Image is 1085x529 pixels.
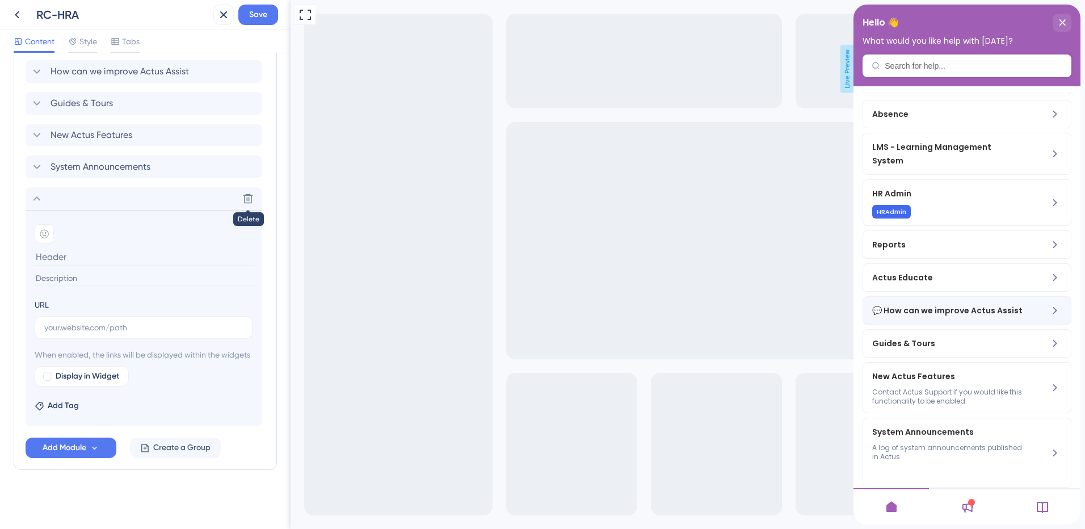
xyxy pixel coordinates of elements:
div: Guides & Tours [19,332,170,346]
span: HR Admin [19,182,152,196]
div: How can we improve Actus Assist [26,60,265,83]
div: New Actus Features [19,365,170,401]
div: System Announcements [19,421,170,476]
div: LMS - Learning Management System [19,136,170,163]
button: Add Tag [35,399,79,413]
span: Announcement [19,465,67,474]
button: Save [238,5,278,25]
div: 3 [79,5,82,14]
span: Guides & Tours [19,332,152,346]
input: Search for help... [31,57,209,66]
input: your.website.com/path [44,321,243,334]
div: Absence [19,103,170,116]
span: Reports [19,233,152,247]
span: Guides & Tours [51,96,113,110]
div: Reports [19,233,170,247]
span: How can we improve Actus Assist [51,65,189,78]
div: close resource center [200,9,218,27]
div: How can we improve Actus Assist [19,299,170,313]
span: Content [25,35,54,48]
div: Actus Educate [19,266,170,280]
span: Save [249,8,267,22]
span: A log of system announcements published in Actus [19,439,170,457]
span: When enabled, the links will be displayed within the widgets [35,348,253,362]
div: HR Admin [19,182,170,214]
button: Create a Group [130,438,221,458]
span: System Announcements [19,421,152,434]
div: URL [35,298,49,312]
span: What would you like help with [DATE]? [9,32,159,41]
div: RC-HRA [36,7,209,23]
span: Add Module [43,441,86,455]
span: Style [79,35,97,48]
input: Header [35,248,255,266]
span: Tabs [122,35,140,48]
span: Actus Assist [24,2,72,16]
div: New Actus Features [26,124,265,146]
input: Description [35,271,255,286]
span: Display in Widget [56,370,119,383]
span: Add Tag [48,399,79,413]
span: 💬 How can we improve Actus Assist [19,299,170,313]
span: New Actus Features [19,365,152,379]
span: HRAdmin [23,203,53,212]
span: Live Preview [550,45,564,93]
span: Absence [19,103,152,116]
button: Add Module [26,438,116,458]
span: Hello 👋 [9,10,45,27]
div: Guides & Tours [26,92,265,115]
span: New Actus Features [51,128,132,142]
div: System Announcements [26,156,265,178]
span: Actus Educate [19,266,152,280]
span: LMS - Learning Management System [19,136,152,163]
span: Create a Group [153,441,211,455]
span: System Announcements [51,160,150,174]
span: Contact Actus Support if you would like this functionality to be enabled. [19,383,170,401]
